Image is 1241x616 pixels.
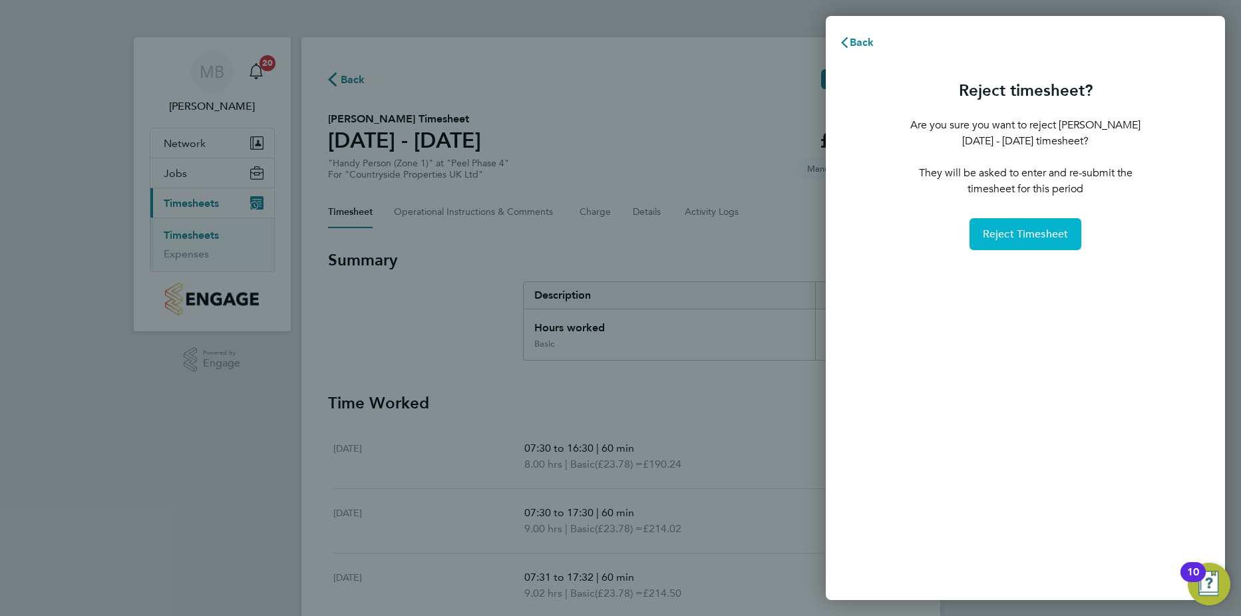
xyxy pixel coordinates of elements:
[908,165,1143,197] p: They will be asked to enter and re-submit the timesheet for this period
[983,228,1069,241] span: Reject Timesheet
[970,218,1082,250] button: Reject Timesheet
[826,29,888,56] button: Back
[1187,572,1199,589] div: 10
[1188,563,1230,605] button: Open Resource Center, 10 new notifications
[908,117,1143,149] p: Are you sure you want to reject [PERSON_NAME] [DATE] - [DATE] timesheet?
[850,36,874,49] span: Back
[908,80,1143,101] h3: Reject timesheet?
